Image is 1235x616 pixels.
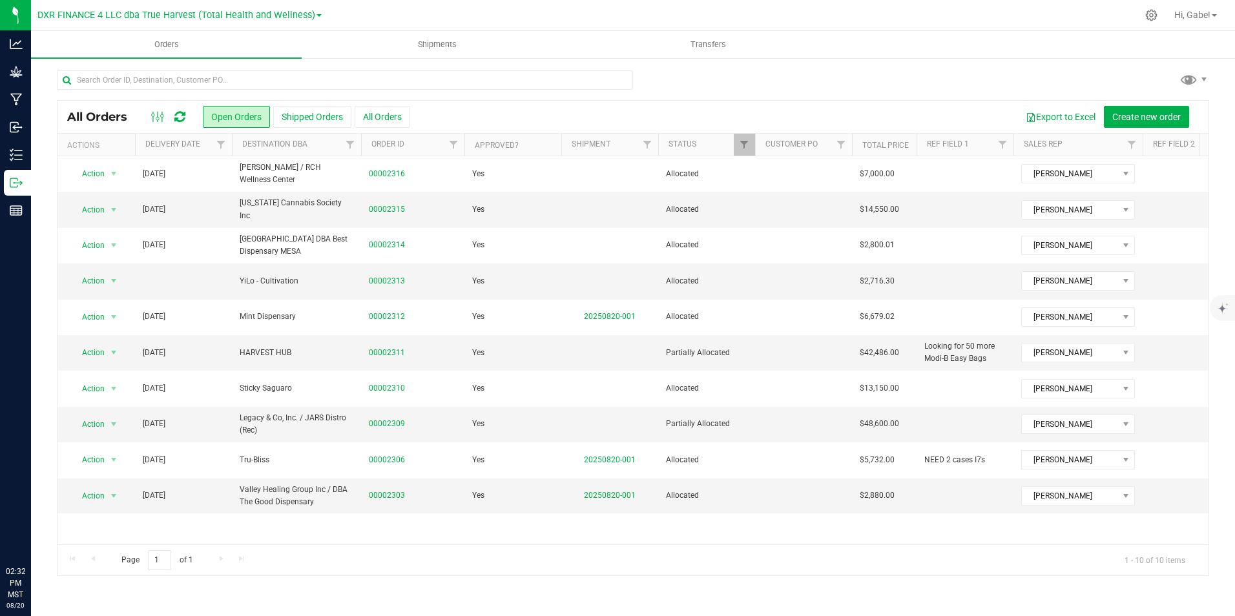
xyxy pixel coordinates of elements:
span: DXR FINANCE 4 LLC dba True Harvest (Total Health and Wellness) [37,10,315,21]
span: Mint Dispensary [240,311,353,323]
span: $6,679.02 [860,311,895,323]
a: 00002311 [369,347,405,359]
inline-svg: Inbound [10,121,23,134]
span: $48,600.00 [860,418,899,430]
span: Legacy & Co, Inc. / JARS Distro (Rec) [240,412,353,436]
a: Delivery Date [145,139,200,149]
span: [DATE] [143,418,165,430]
span: Allocated [666,203,747,216]
span: [DATE] [143,347,165,359]
span: [PERSON_NAME] [1022,487,1118,505]
span: [DATE] [143,168,165,180]
span: Create new order [1112,112,1181,122]
span: Yes [472,311,484,323]
inline-svg: Inventory [10,149,23,161]
span: [PERSON_NAME] [1022,272,1118,290]
span: [DATE] [143,203,165,216]
span: [PERSON_NAME] / RCH Wellness Center [240,161,353,186]
a: Filter [340,134,361,156]
a: Customer PO [765,139,818,149]
span: Action [70,451,105,469]
span: Tru-Bliss [240,454,353,466]
inline-svg: Grow [10,65,23,78]
span: Shipments [400,39,474,50]
span: $2,880.00 [860,489,895,502]
a: 00002315 [369,203,405,216]
span: [PERSON_NAME] [1022,451,1118,469]
span: Yes [472,275,484,287]
span: Allocated [666,168,747,180]
span: Hi, Gabe! [1174,10,1210,20]
span: select [106,201,122,219]
span: [DATE] [143,382,165,395]
a: Filter [637,134,658,156]
button: All Orders [355,106,410,128]
a: 00002314 [369,239,405,251]
a: 00002309 [369,418,405,430]
span: Yes [472,454,484,466]
span: [DATE] [143,489,165,502]
span: Transfers [673,39,743,50]
a: Shipments [302,31,572,58]
a: 00002303 [369,489,405,502]
span: [PERSON_NAME] [1022,308,1118,326]
span: select [106,165,122,183]
span: [PERSON_NAME] [1022,380,1118,398]
button: Open Orders [203,106,270,128]
span: [PERSON_NAME] [1022,344,1118,362]
span: Allocated [666,454,747,466]
span: select [106,415,122,433]
button: Export to Excel [1017,106,1104,128]
p: 08/20 [6,601,25,610]
span: $42,486.00 [860,347,899,359]
a: 20250820-001 [584,491,636,500]
span: select [106,451,122,469]
a: 20250820-001 [584,312,636,321]
span: Yes [472,382,484,395]
a: Orders [31,31,302,58]
a: 00002312 [369,311,405,323]
span: [DATE] [143,311,165,323]
span: Valley Healing Group Inc / DBA The Good Dispensary [240,484,353,508]
a: Total Price [862,141,909,150]
span: select [106,272,122,290]
span: Orders [137,39,196,50]
button: Shipped Orders [273,106,351,128]
input: 1 [148,550,171,570]
a: 00002306 [369,454,405,466]
span: Allocated [666,489,747,502]
span: Looking for 50 more Modi-B Easy Bags [924,340,1006,365]
span: Action [70,201,105,219]
span: Action [70,308,105,326]
button: Create new order [1104,106,1189,128]
span: select [106,380,122,398]
a: Filter [211,134,232,156]
span: Action [70,165,105,183]
a: 00002310 [369,382,405,395]
span: HARVEST HUB [240,347,353,359]
a: 00002316 [369,168,405,180]
span: select [106,487,122,505]
span: Allocated [666,275,747,287]
span: [PERSON_NAME] [1022,415,1118,433]
a: 20250820-001 [584,455,636,464]
span: Action [70,380,105,398]
span: Partially Allocated [666,418,747,430]
div: Actions [67,141,130,150]
a: Filter [831,134,852,156]
span: [PERSON_NAME] [1022,165,1118,183]
inline-svg: Reports [10,204,23,217]
span: [PERSON_NAME] [1022,236,1118,254]
div: Manage settings [1143,9,1159,21]
a: Filter [1121,134,1143,156]
span: Yes [472,489,484,502]
span: [GEOGRAPHIC_DATA] DBA Best Dispensary MESA [240,233,353,258]
span: Allocated [666,311,747,323]
span: [DATE] [143,454,165,466]
span: Yes [472,347,484,359]
span: Action [70,344,105,362]
span: $2,716.30 [860,275,895,287]
span: Sticky Saguaro [240,382,353,395]
span: [PERSON_NAME] [1022,201,1118,219]
span: Action [70,236,105,254]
